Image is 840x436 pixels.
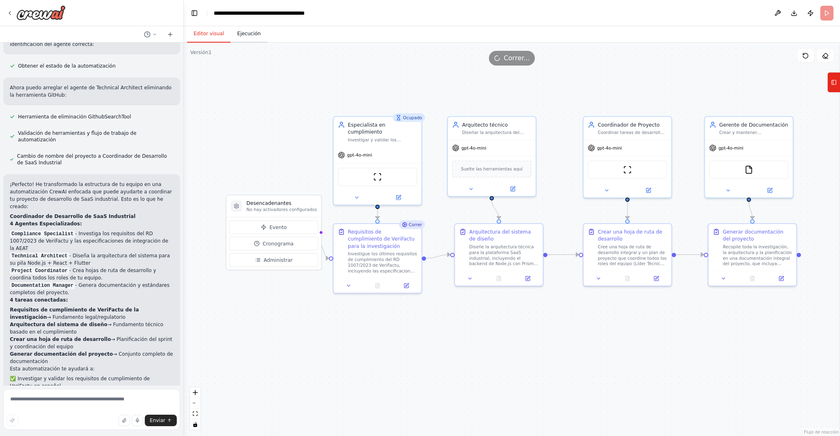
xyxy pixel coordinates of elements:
[190,409,201,419] button: vista de ajuste
[190,387,201,398] button: dar un golpe de zoom
[744,166,753,174] img: Herramienta de lectura de archivos
[190,398,201,409] button: alejar
[583,223,672,286] div: Crear una hoja de ruta de desarrolloCree una hoja de ruta de desarrollo integral y un plan de pro...
[189,7,200,19] button: Ocultar la barra lateral izquierda
[409,222,422,227] font: Correr
[229,220,318,234] button: Evento
[10,221,82,227] font: 4 Agentes Especializados:
[612,274,643,283] button: No hay salida disponible
[373,173,382,181] img: Herramienta para raspar sitios web
[18,63,116,69] font: Obtener el estado de la automatización
[504,54,530,62] font: Correr...
[10,336,111,342] font: Crear una hoja de ruta de desarrollo
[374,201,381,219] g: Edge from 88168cf6-a8b1-406f-9048-cd00f60144f4 to c45fb04a-35c2-4859-a61e-243f38d96d9e
[462,122,508,127] font: Arquitecto técnico
[7,415,18,426] button: Mejorar este mensaje
[190,50,208,55] font: Versión
[719,130,785,164] font: Crear y mantener documentación completa del proyecto, documentación de API y especificaciones téc...
[10,282,169,295] font: - Genera documentación y estándares completos del proyecto.
[10,282,75,289] code: Documentation Manager
[119,415,130,426] button: Subir archivos
[598,244,667,318] font: Cree una hoja de ruta de desarrollo integral y un plan de proyecto que coordine todos los roles d...
[315,229,329,262] g: Edge from triggers to c45fb04a-35c2-4859-a61e-243f38d96d9e
[333,116,422,206] div: OcupadoEspecialista en cumplimientoInvestigar y validar los requisitos de cumplimiento de la norm...
[624,201,631,219] g: Edge from 39ef0c2a-6533-402e-abe3-614126edda45 to 3cbf2b64-49f2-4ad5-8dc6-b4cad9f5155b
[264,257,293,263] font: Administrar
[469,244,538,318] font: Diseñe la arquitectura técnica para la plataforma SaaS industrial, incluyendo el backend de Node....
[723,229,783,242] font: Generar documentación del proyecto
[18,130,137,143] font: Validación de herramientas y flujo de trabajo de automatización
[462,130,528,164] font: Diseñar la arquitectura del sistema, revisar las decisiones técnicas y garantizar los estándares ...
[804,430,839,434] a: Atribución de React Flow
[623,166,632,174] img: Herramienta para raspar sitios web
[229,237,318,250] button: Cronograma
[461,166,523,171] font: Suelte las herramientas aquí
[17,153,167,166] font: Cambio de nombre del proyecto a Coordinador de Desarrollo de SaaS Industrial
[247,200,291,206] font: Desencadenantes
[719,145,744,150] font: gpt-4o-mini
[469,229,531,242] font: Arquitectura del sistema de diseño
[214,9,337,17] nav: migaja de pan
[10,351,113,357] font: Generar documentación del proyecto
[47,314,126,320] font: → Fundamento legal/regulatorio
[723,244,792,306] font: Recopile toda la investigación, la arquitectura y la planificación en una documentación integral ...
[10,307,139,320] font: Requisitos de cumplimiento de VeriFactu de la investigación
[18,114,131,120] font: Herramienta de eliminación GithubSearchTool
[16,5,66,20] img: Logo
[10,253,170,266] font: - Diseña la arquitectura del sistema para su pila Node.js + React + Flutter
[247,207,317,212] font: No hay activadores configurados
[737,274,768,283] button: No hay salida disponible
[598,130,664,170] font: Coordinar tareas de desarrollo, realizar un seguimiento del progreso y facilitar la comunicación ...
[10,268,156,281] font: - Crea hojas de ruta de desarrollo y coordina todos los roles de tu equipo.
[145,415,177,426] button: Enviar
[10,322,107,327] font: Arquitectura del sistema de diseño
[461,145,486,150] font: gpt-4o-mini
[719,122,788,127] font: Gerente de Documentación
[454,223,544,286] div: Arquitectura del sistema de diseñoDiseñe la arquitectura técnica para la plataforma SaaS industri...
[488,200,502,219] g: Edge from 2b8f5834-0eb5-4693-84d9-c8211f1efa6a to 03bca667-7dc8-428e-be1e-e3476edd26e7
[190,387,201,430] div: Controles de flujo de React
[10,366,95,372] font: Esta automatización te ayudará a:
[194,31,224,36] font: Editor visual
[141,30,160,39] button: Cambiar al chat anterior
[447,116,536,197] div: Arquitecto técnicoDiseñar la arquitectura del sistema, revisar las decisiones técnicas y garantiz...
[10,376,150,389] font: ✅ Investigar y validar los requisitos de cumplimiento de VeriFactu en español
[10,230,75,238] code: Compliance Specialist
[262,241,293,246] font: Cronograma
[628,186,668,195] button: Abrir en el panel lateral
[348,229,414,249] font: Requisitos de cumplimiento de VeriFactu para la investigación
[348,122,385,134] font: Especialista en cumplimiento
[676,251,703,258] g: Edge from 3cbf2b64-49f2-4ad5-8dc6-b4cad9f5155b to aaccccd1-af02-4237-82ab-f0b458dab26c
[347,152,372,157] font: gpt-4o-mini
[403,115,422,120] font: Ocupado
[269,224,287,230] font: Evento
[333,223,422,293] div: CorrerRequisitos de cumplimiento de VeriFactu para la investigaciónInvestigue los últimos requisi...
[548,251,579,258] g: Edge from 03bca667-7dc8-428e-be1e-e3476edd26e7 to 3cbf2b64-49f2-4ad5-8dc6-b4cad9f5155b
[749,186,790,195] button: Abrir en el panel lateral
[10,267,69,275] code: Project Coordinator
[348,252,417,319] font: Investigue los últimos requisitos de cumplimiento del RD 1007/2023 de VeriFactu, incluyendo las e...
[745,201,756,219] g: Edge from e9452043-3df0-4da2-ba98-862dd3b955c9 to aaccccd1-af02-4237-82ab-f0b458dab26c
[804,430,839,434] font: Flujo de reacción
[583,116,672,198] div: Coordinador de ProyectoCoordinar tareas de desarrollo, realizar un seguimiento del progreso y fac...
[10,252,69,260] code: Technical Architect
[704,116,794,198] div: Gerente de DocumentaciónCrear y mantener documentación completa del proyecto, documentación de AP...
[10,297,68,303] font: 4 tareas conectadas:
[644,274,669,283] button: Abrir en el panel lateral
[132,415,143,426] button: Haga clic para decir su idea de automatización
[10,213,135,219] font: Coordinador de Desarrollo de SaaS Industrial
[208,50,212,55] font: 1
[10,182,172,209] font: ¡Perfecto! He transformado la estructura de tu equipo en una automatización CrewAI enfocada que p...
[597,145,622,150] font: gpt-4o-mini
[516,274,540,283] button: Abrir en el panel lateral
[598,229,662,242] font: Crear una hoja de ruta de desarrollo
[769,274,794,283] button: Abrir en el panel lateral
[10,85,171,98] font: Ahora puedo arreglar el agente de Technical Architect eliminando la herramienta GitHub:
[164,30,177,39] button: Iniciar un nuevo chat
[484,274,514,283] button: No hay salida disponible
[363,282,393,290] button: No hay salida disponible
[348,137,414,165] font: Investigar y validar los requisitos de cumplimiento de la normativa RD 1007/2023 VeriFactu y brin...
[150,418,165,423] font: Enviar
[598,122,660,127] font: Coordinador de Proyecto
[226,195,322,270] div: DesencadenantesNo hay activadores configuradosEventoCronogramaAdministrar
